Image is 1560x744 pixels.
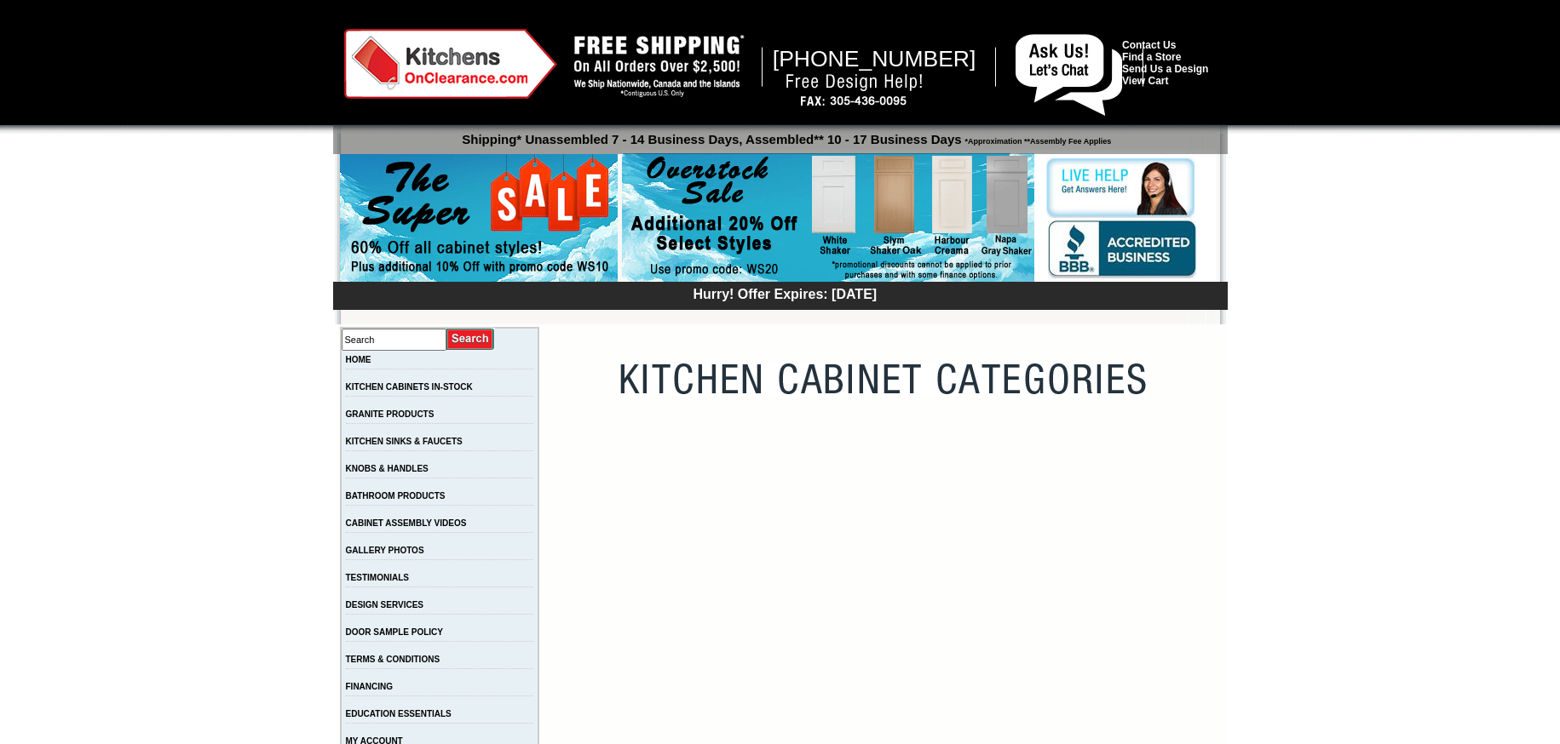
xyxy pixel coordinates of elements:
[346,409,435,419] a: GRANITE PRODUCTS
[1122,39,1176,51] a: Contact Us
[344,29,557,99] img: Kitchens on Clearance Logo
[346,464,429,473] a: KNOBS & HANDLES
[346,655,440,664] a: TERMS & CONDITIONS
[1122,51,1181,63] a: Find a Store
[346,382,473,392] a: KITCHEN CABINETS IN-STOCK
[346,682,394,691] a: FINANCING
[346,546,424,555] a: GALLERY PHOTOS
[346,491,446,501] a: BATHROOM PRODUCTS
[1122,75,1168,87] a: View Cart
[342,124,1228,146] p: Shipping* Unassembled 7 - 14 Business Days, Assembled** 10 - 17 Business Days
[346,518,467,528] a: CABINET ASSEMBLY VIDEOS
[346,600,424,610] a: DESIGN SERVICES
[1122,63,1208,75] a: Send Us a Design
[773,46,976,72] span: [PHONE_NUMBER]
[346,355,371,364] a: HOME
[346,573,409,582] a: TESTIMONIALS
[346,627,443,637] a: DOOR SAMPLE POLICY
[346,709,452,718] a: EDUCATION ESSENTIALS
[346,437,463,446] a: KITCHEN SINKS & FAUCETS
[446,328,495,351] input: Submit
[962,133,1112,146] span: *Approximation **Assembly Fee Applies
[342,284,1228,302] div: Hurry! Offer Expires: [DATE]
